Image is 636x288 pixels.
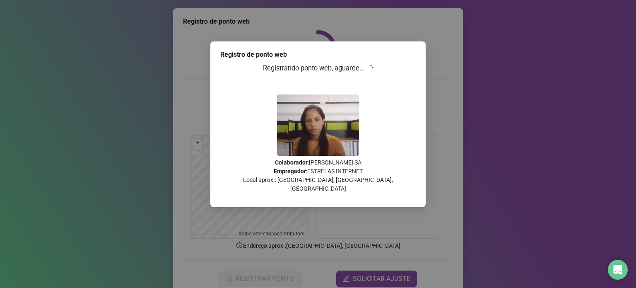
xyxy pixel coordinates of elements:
span: loading [365,63,374,73]
div: Registro de ponto web [220,50,416,60]
strong: Colaborador [275,159,308,166]
h3: Registrando ponto web, aguarde... [220,63,416,74]
p: : [PERSON_NAME] SA : ESTRELAS INTERNET Local aprox.: [GEOGRAPHIC_DATA], [GEOGRAPHIC_DATA], [GEOGR... [220,158,416,193]
strong: Empregador [274,168,306,174]
img: 9k= [277,94,359,156]
div: Open Intercom Messenger [608,260,628,280]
